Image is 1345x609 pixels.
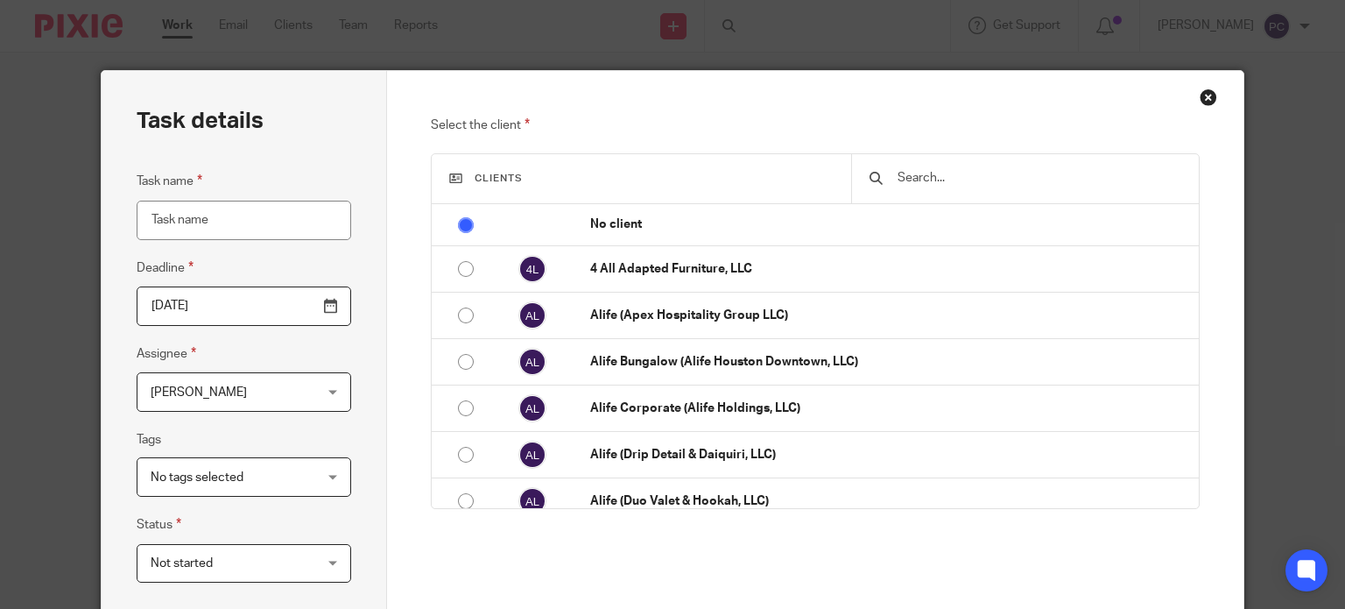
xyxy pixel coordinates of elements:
[475,173,523,183] span: Clients
[151,386,247,399] span: [PERSON_NAME]
[518,301,546,329] img: svg%3E
[1200,89,1217,106] div: Close this dialog window
[518,441,546,469] img: svg%3E
[518,394,546,422] img: svg%3E
[590,307,1189,324] p: Alife (Apex Hospitality Group LLC)
[137,343,196,364] label: Assignee
[590,400,1189,417] p: Alife Corporate (Alife Holdings, LLC)
[518,487,546,515] img: svg%3E
[137,171,202,191] label: Task name
[590,260,1189,278] p: 4 All Adapted Furniture, LLC
[137,514,181,535] label: Status
[151,471,243,484] span: No tags selected
[590,446,1189,464] p: Alife (Drip Detail & Daiquiri, LLC)
[137,287,351,326] input: Pick a date
[137,258,194,278] label: Deadline
[431,115,1200,136] p: Select the client
[151,557,213,570] span: Not started
[590,492,1189,510] p: Alife (Duo Valet & Hookah, LLC)
[590,216,1189,233] p: No client
[518,348,546,376] img: svg%3E
[590,353,1189,371] p: Alife Bungalow (Alife Houston Downtown, LLC)
[137,106,264,136] h2: Task details
[518,255,546,283] img: svg%3E
[137,201,351,240] input: Task name
[896,168,1180,188] input: Search...
[137,431,161,449] label: Tags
